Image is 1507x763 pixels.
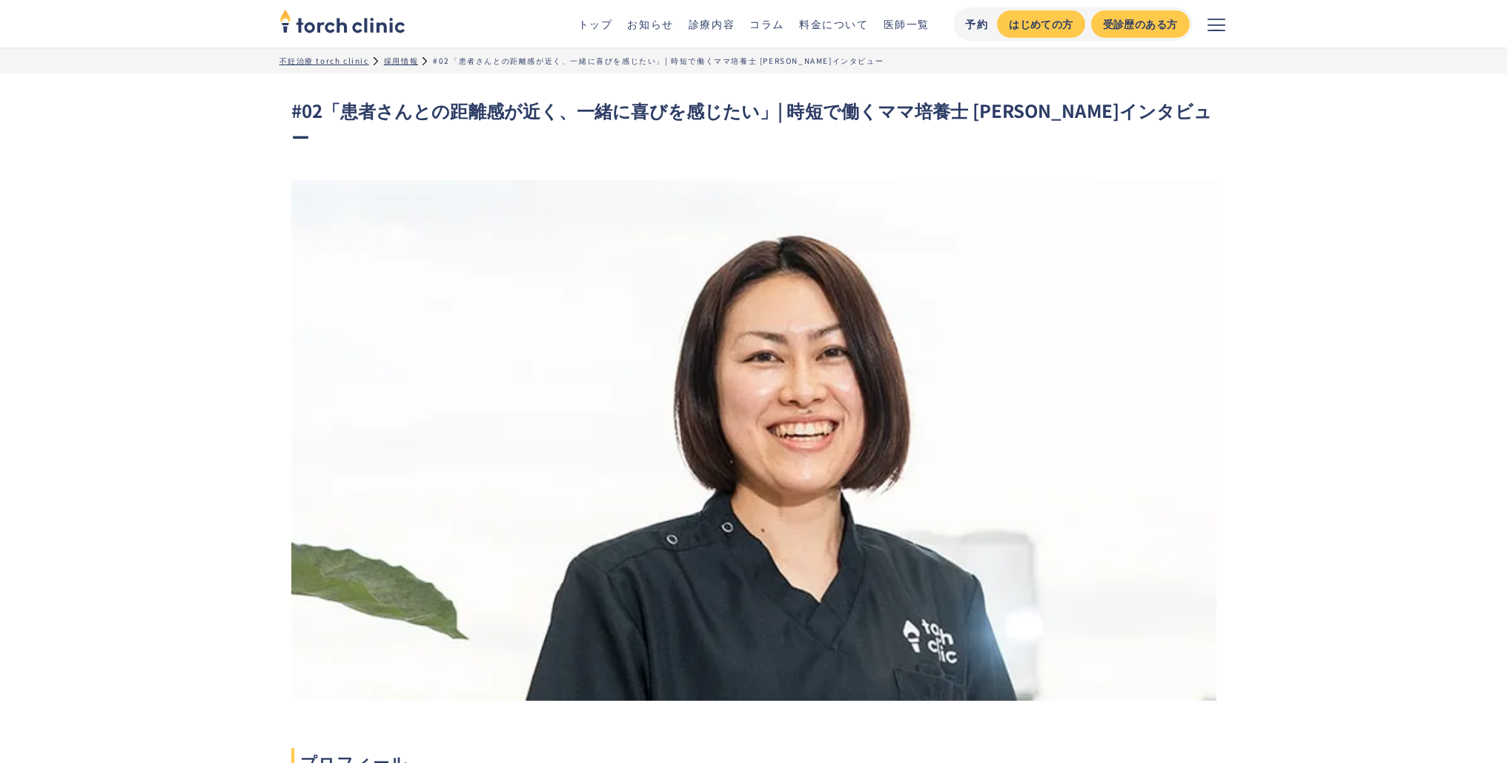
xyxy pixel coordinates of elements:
a: お知らせ [627,16,673,31]
a: 医師一覧 [884,16,930,31]
a: トップ [578,16,613,31]
a: コラム [749,16,784,31]
a: 料金について [799,16,869,31]
div: 受診歴のある方 [1103,16,1178,32]
a: はじめての方 [997,10,1084,38]
div: 予約 [965,16,988,32]
a: 不妊治療 torch clinic [279,55,369,66]
div: はじめての方 [1009,16,1073,32]
div: #02「患者さんとの距離感が近く、一緒に喜びを感じたい」| 時短で働くママ培養士 [PERSON_NAME]インタビュー [433,55,884,66]
a: 受診歴のある方 [1091,10,1190,38]
a: 採用情報 [384,55,418,66]
img: torch clinic [279,4,405,37]
h1: #02「患者さんとの距離感が近く、一緒に喜びを感じたい」| 時短で働くママ培養士 [PERSON_NAME]インタビュー [291,97,1216,151]
a: 診療内容 [689,16,735,31]
a: home [279,10,405,37]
